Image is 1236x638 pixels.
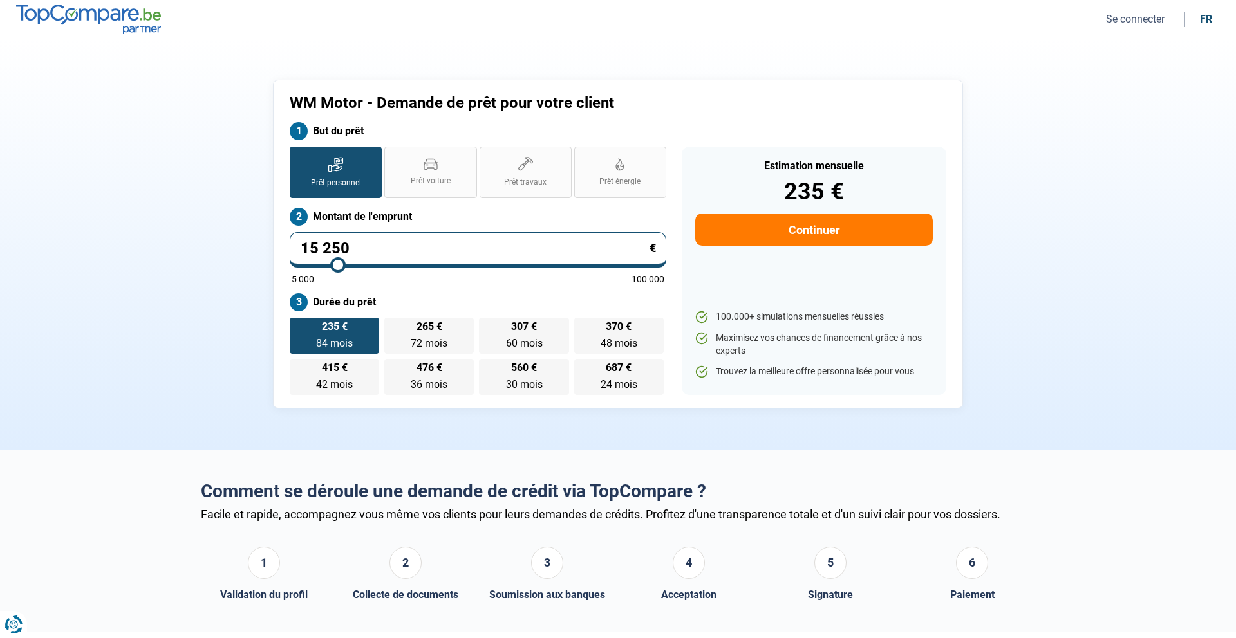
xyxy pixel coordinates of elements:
span: 265 € [417,322,442,332]
div: Collecte de documents [353,588,458,601]
span: Prêt personnel [311,178,361,188]
div: fr [1200,13,1212,25]
span: 687 € [606,363,632,373]
span: 24 mois [601,378,637,390]
span: 476 € [417,363,442,373]
span: 100 000 [632,275,664,284]
span: Prêt travaux [504,177,547,188]
span: 60 mois [506,337,543,349]
h1: WM Motor - Demande de prêt pour votre client [290,94,778,113]
div: 1 [248,547,280,579]
div: 3 [531,547,563,579]
span: Prêt énergie [599,176,641,187]
div: Facile et rapide, accompagnez vous même vos clients pour leurs demandes de crédits. Profitez d'un... [201,507,1035,521]
div: 235 € [695,180,933,203]
div: 5 [814,547,847,579]
span: 30 mois [506,378,543,390]
div: 2 [389,547,422,579]
img: TopCompare.be [16,5,161,33]
span: 5 000 [292,275,314,284]
span: 36 mois [411,378,447,390]
li: 100.000+ simulations mensuelles réussies [695,311,933,324]
button: Se connecter [1102,12,1168,26]
div: Signature [808,588,853,601]
span: 370 € [606,322,632,332]
label: Durée du prêt [290,293,666,311]
label: But du prêt [290,122,666,140]
span: 84 mois [316,337,353,349]
div: 4 [673,547,705,579]
span: 307 € [511,322,537,332]
span: Prêt voiture [411,176,451,187]
span: 560 € [511,363,537,373]
label: Montant de l'emprunt [290,208,666,226]
div: 6 [956,547,988,579]
span: 72 mois [411,337,447,349]
div: Paiement [950,588,995,601]
div: Validation du profil [220,588,308,601]
div: Estimation mensuelle [695,161,933,171]
li: Maximisez vos chances de financement grâce à nos experts [695,332,933,357]
div: Soumission aux banques [489,588,605,601]
span: 42 mois [316,378,353,390]
button: Continuer [695,214,933,246]
h2: Comment se déroule une demande de crédit via TopCompare ? [201,480,1035,502]
span: 235 € [322,322,348,332]
span: € [650,242,656,254]
div: Acceptation [661,588,716,601]
li: Trouvez la meilleure offre personnalisée pour vous [695,365,933,378]
span: 415 € [322,363,348,373]
span: 48 mois [601,337,637,349]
